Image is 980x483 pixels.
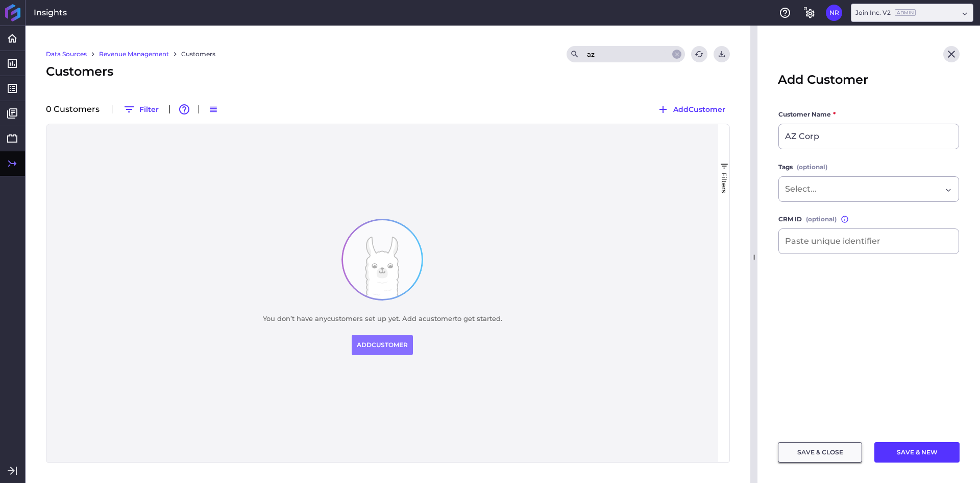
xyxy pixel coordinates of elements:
[672,50,681,59] button: Close search
[251,302,514,367] div: You don’t have any customer s set up yet. Add a customer to get started.
[567,46,583,62] button: Search by
[806,214,837,224] span: (optional)
[779,124,959,149] input: Name your customer
[797,162,827,172] span: (optional)
[855,8,916,17] div: Join Inc. V2
[118,101,163,118] button: Filter
[778,176,959,202] div: Dropdown select
[851,4,973,22] div: Dropdown select
[779,229,959,254] input: Paste unique identifier
[181,50,215,59] a: Customers
[652,101,730,118] button: AddCustomer
[778,109,831,120] span: Customer Name
[778,71,868,89] span: Add Customer
[778,214,802,224] span: CRM ID
[352,335,413,355] button: ADDCUSTOMER
[673,104,725,115] span: Add Customer
[826,5,842,21] button: User Menu
[778,162,793,172] span: Tags
[874,442,960,463] button: SAVE & NEW
[714,46,730,62] button: User Menu
[46,50,87,59] a: Data Sources
[691,46,707,62] button: Refresh
[801,5,818,21] button: General Settings
[720,172,728,193] span: Filters
[46,105,106,113] div: 0 Customer s
[777,5,793,21] button: Help
[943,46,960,62] button: Close
[895,9,916,16] ins: Admin
[785,183,829,195] input: Select...
[46,62,113,81] span: Customers
[778,442,862,463] button: SAVE & CLOSE
[99,50,169,59] a: Revenue Management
